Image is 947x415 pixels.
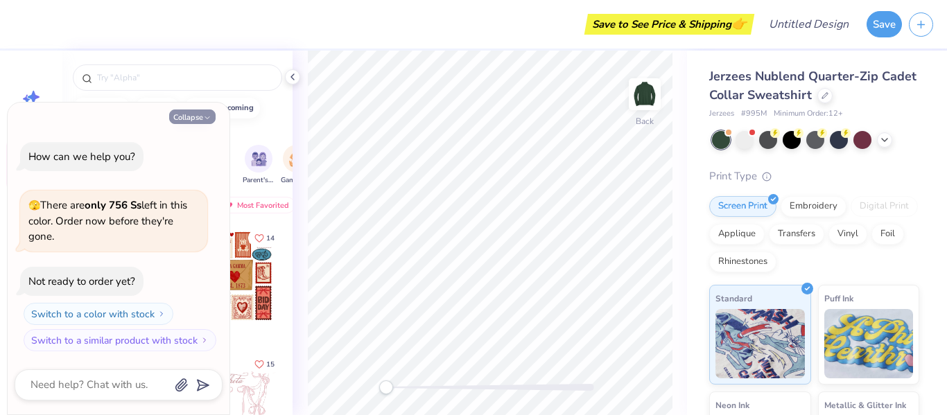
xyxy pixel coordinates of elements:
[28,150,135,164] div: How can we help you?
[636,115,654,127] div: Back
[828,224,867,245] div: Vinyl
[709,251,776,272] div: Rhinestones
[758,10,860,38] input: Untitled Design
[379,380,393,394] div: Accessibility label
[709,108,734,120] span: Jerzees
[289,151,305,167] img: Game Day Image
[243,175,275,186] span: Parent's Weekend
[871,224,904,245] div: Foil
[774,108,843,120] span: Minimum Order: 12 +
[200,336,209,344] img: Switch to a similar product with stock
[824,309,914,378] img: Puff Ink
[281,145,313,186] button: filter button
[824,398,906,412] span: Metallic & Glitter Ink
[243,145,275,186] button: filter button
[741,108,767,120] span: # 995M
[85,198,141,212] strong: only 756 Ss
[28,199,40,212] span: 🫣
[281,175,313,186] span: Game Day
[157,310,166,318] img: Switch to a color with stock
[731,15,747,32] span: 👉
[709,68,916,103] span: Jerzees Nublend Quarter-Zip Cadet Collar Sweatshirt
[251,151,267,167] img: Parent's Weekend Image
[28,274,135,288] div: Not ready to order yet?
[281,145,313,186] div: filter for Game Day
[266,361,275,368] span: 15
[28,198,187,243] span: There are left in this color. Order now before they're gone.
[248,355,281,373] button: Like
[184,98,260,118] button: homecoming
[243,145,275,186] div: filter for Parent's Weekend
[248,229,281,247] button: Like
[824,291,853,306] span: Puff Ink
[206,104,254,112] div: homecoming
[781,196,846,217] div: Embroidery
[709,224,765,245] div: Applique
[851,196,918,217] div: Digital Print
[709,196,776,217] div: Screen Print
[631,80,659,108] img: Back
[135,98,180,118] button: bear
[24,303,173,325] button: Switch to a color with stock
[715,398,749,412] span: Neon Ink
[24,329,216,351] button: Switch to a similar product with stock
[715,309,805,378] img: Standard
[769,224,824,245] div: Transfers
[715,291,752,306] span: Standard
[169,109,216,124] button: Collapse
[867,11,902,37] button: Save
[96,71,273,85] input: Try "Alpha"
[73,98,130,118] button: football
[709,168,919,184] div: Print Type
[266,235,275,242] span: 14
[217,197,295,213] div: Most Favorited
[588,14,751,35] div: Save to See Price & Shipping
